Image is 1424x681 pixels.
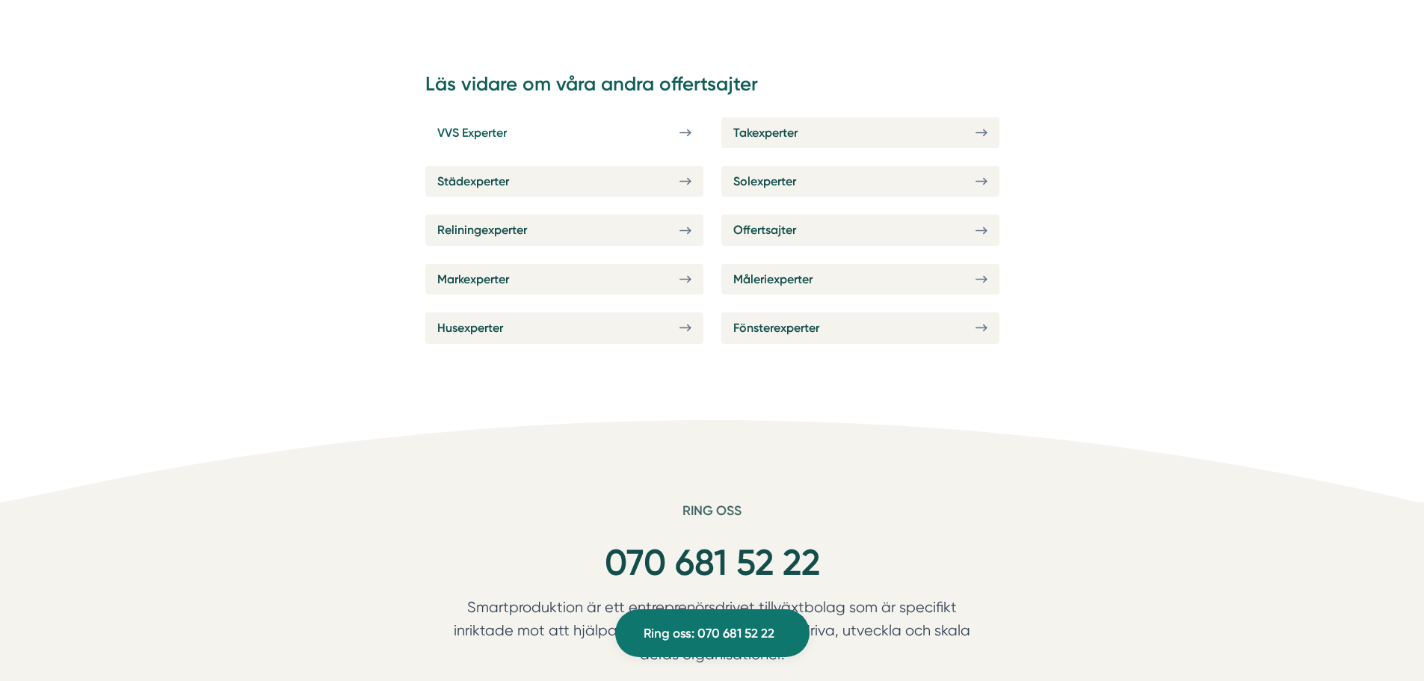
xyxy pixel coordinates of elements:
[425,312,703,343] a: Husexperter
[437,172,509,191] span: Städexperter
[425,71,999,105] h3: Läs vidare om våra andra offertsajter
[425,117,703,148] a: VVS Experter
[733,221,796,239] span: Offertsajter
[425,166,703,197] a: Städexperter
[733,123,798,142] span: Takexperter
[425,596,999,674] p: Smartproduktion är ett entreprenörsdrivet tillväxtbolag som är specifikt inriktade mot att hjälpa...
[721,312,999,343] a: Fönsterexperter
[605,541,820,584] a: 070 681 52 22
[437,221,527,239] span: Reliningexperter
[644,623,774,644] span: Ring oss: 070 681 52 22
[721,117,999,148] a: Takexperter
[425,502,999,531] h6: Ring oss
[425,215,703,245] a: Reliningexperter
[733,318,819,337] span: Fönsterexperter
[721,264,999,295] a: Måleriexperter
[733,172,796,191] span: Solexperter
[733,270,813,289] span: Måleriexperter
[437,318,503,337] span: Husexperter
[615,609,810,657] a: Ring oss: 070 681 52 22
[437,123,507,142] span: VVS Experter
[721,215,999,245] a: Offertsajter
[425,264,703,295] a: Markexperter
[437,270,509,289] span: Markexperter
[721,166,999,197] a: Solexperter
